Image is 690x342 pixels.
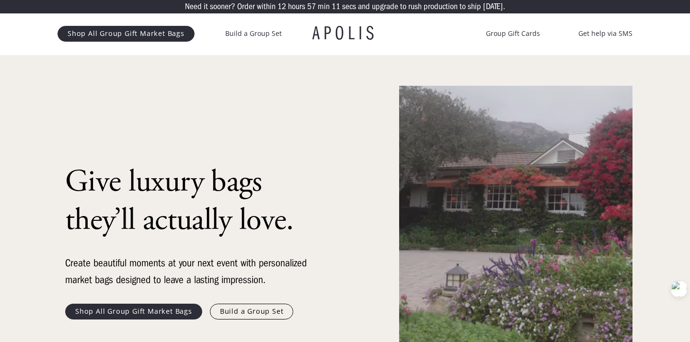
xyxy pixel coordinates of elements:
a: Build a Group Set [225,28,282,39]
a: Group Gift Cards [486,28,540,39]
div: Create beautiful moments at your next event with personalized market bags designed to leave a las... [65,255,314,288]
p: 11 [332,2,340,11]
p: and upgrade to rush production to ship [DATE]. [358,2,505,11]
a: Shop All Group Gift Market Bags [57,26,195,41]
p: Need it sooner? Order within [185,2,276,11]
a: Shop All Group Gift Market Bags [65,304,202,319]
p: 57 [307,2,316,11]
p: min [318,2,330,11]
h1: Give luxury bags they’ll actually love. [65,163,314,239]
p: 12 [277,2,286,11]
a: Get help via SMS [578,28,632,39]
p: secs [342,2,356,11]
p: hours [288,2,305,11]
a: Build a Group Set [210,304,294,319]
a: APOLIS [312,24,378,43]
